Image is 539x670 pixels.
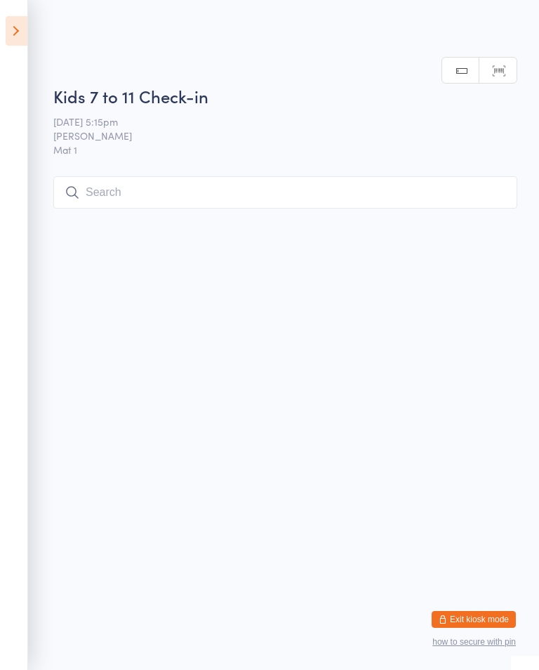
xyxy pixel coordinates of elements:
span: Mat 1 [53,143,517,157]
button: Exit kiosk mode [432,611,516,628]
input: Search [53,176,517,209]
button: how to secure with pin [432,637,516,647]
h2: Kids 7 to 11 Check-in [53,84,517,107]
span: [DATE] 5:15pm [53,114,495,129]
span: [PERSON_NAME] [53,129,495,143]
